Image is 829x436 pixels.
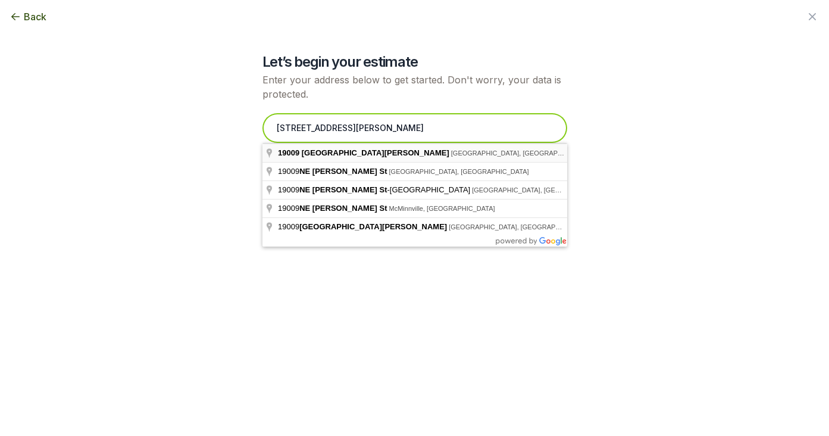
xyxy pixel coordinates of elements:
span: NE [PERSON_NAME] St [299,185,387,194]
input: Enter your address [262,113,567,143]
button: Back [10,10,46,24]
span: 19009 [278,222,449,231]
span: [GEOGRAPHIC_DATA], [GEOGRAPHIC_DATA] [472,186,612,194]
span: 19009 [278,148,299,157]
span: NE [PERSON_NAME] St [299,167,387,176]
span: McMinnville, [GEOGRAPHIC_DATA] [389,205,495,212]
p: Enter your address below to get started. Don't worry, your data is protected. [262,73,567,101]
span: [GEOGRAPHIC_DATA][PERSON_NAME] [299,222,447,231]
span: NE [PERSON_NAME] St [299,204,387,213]
span: [GEOGRAPHIC_DATA], [GEOGRAPHIC_DATA] [389,168,529,175]
span: 19009 [278,167,389,176]
span: Back [24,10,46,24]
span: 19009 [278,204,389,213]
span: [GEOGRAPHIC_DATA], [GEOGRAPHIC_DATA] [449,223,589,231]
h2: Let’s begin your estimate [262,52,567,71]
span: [GEOGRAPHIC_DATA][PERSON_NAME] [302,148,449,157]
span: [GEOGRAPHIC_DATA], [GEOGRAPHIC_DATA] [451,150,591,157]
span: 19009 -[GEOGRAPHIC_DATA] [278,185,472,194]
